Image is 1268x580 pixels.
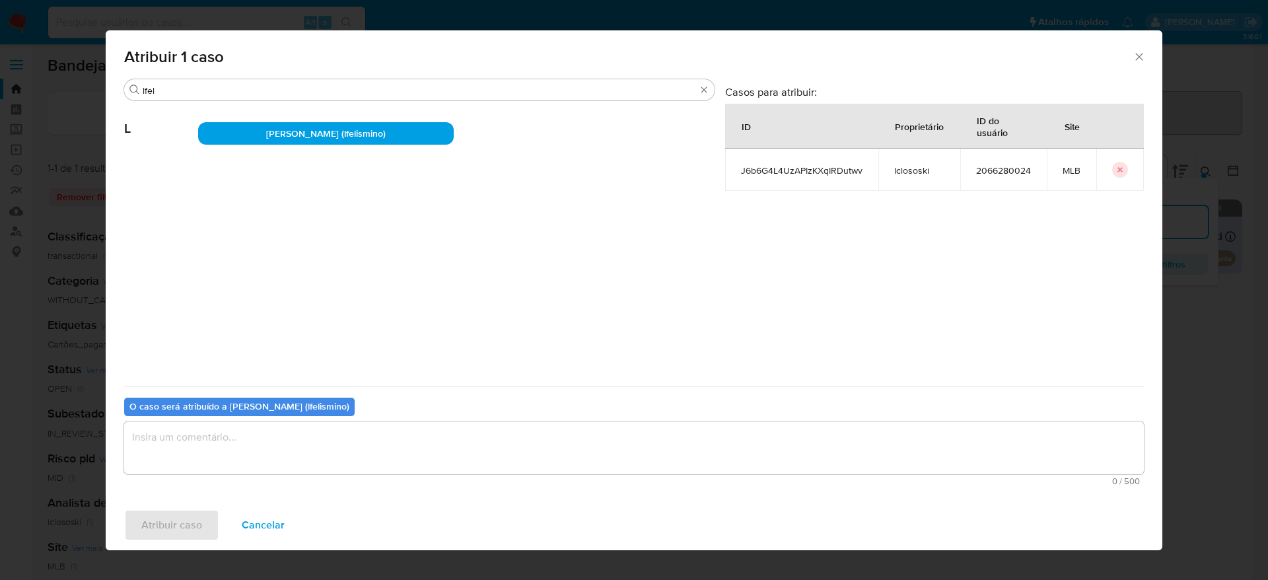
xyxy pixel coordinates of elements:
[124,101,198,137] span: L
[726,110,767,142] div: ID
[879,110,960,142] div: Proprietário
[266,127,386,140] span: [PERSON_NAME] (lfelismino)
[242,511,285,540] span: Cancelar
[976,164,1031,176] span: 2066280024
[128,477,1140,486] span: Máximo 500 caracteres
[699,85,709,95] button: Borrar
[725,85,1144,98] h3: Casos para atribuir:
[124,49,1133,65] span: Atribuir 1 caso
[894,164,944,176] span: lclososki
[198,122,454,145] div: [PERSON_NAME] (lfelismino)
[961,104,1046,148] div: ID do usuário
[225,509,302,541] button: Cancelar
[129,400,349,413] b: O caso será atribuído a [PERSON_NAME] (lfelismino)
[1063,164,1080,176] span: MLB
[1133,50,1145,62] button: Fechar a janela
[741,164,863,176] span: J6b6G4L4UzAPIzKXqIRDutwv
[106,30,1162,550] div: assign-modal
[143,85,696,96] input: Analista de pesquisa
[1112,162,1128,178] button: icon-button
[129,85,140,95] button: Buscar
[1049,110,1096,142] div: Site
